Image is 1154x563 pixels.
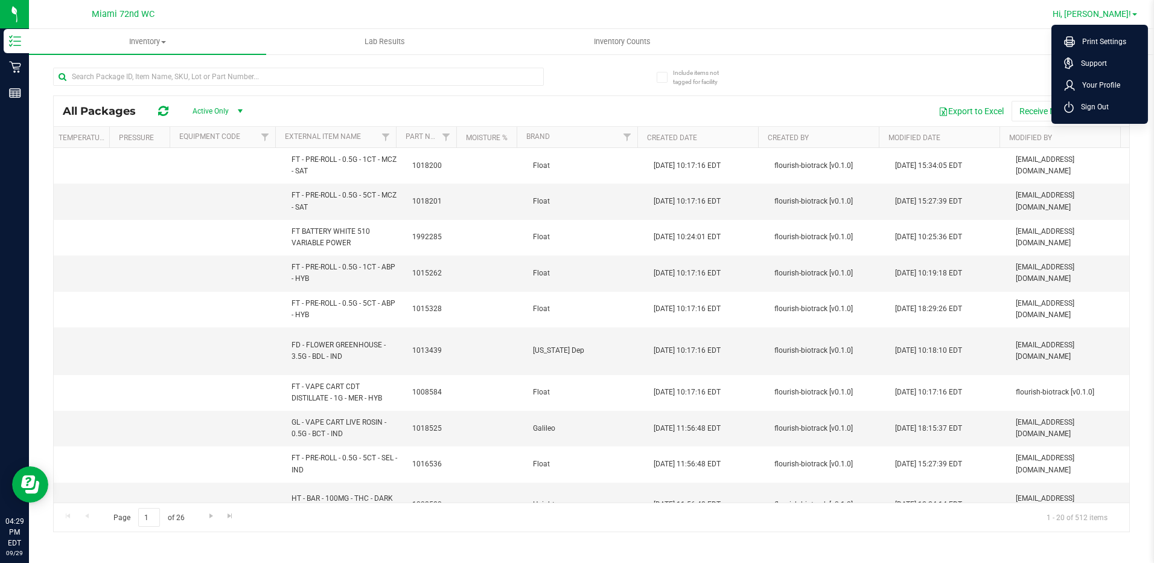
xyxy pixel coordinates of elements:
span: [DATE] 10:17:16 EDT [654,303,721,315]
a: Part Number [406,132,454,141]
span: [DATE] 11:56:48 EDT [654,423,721,434]
a: Modified By [1009,134,1052,142]
span: FT BATTERY WHITE 510 VARIABLE POWER [292,226,398,249]
span: HT - BAR - 100MG - THC - DARK CHOCOLATE BLOOD ORANGE [292,493,398,516]
a: Inventory [29,29,266,54]
span: 1018200 [412,160,458,172]
span: Lab Results [348,36,421,47]
span: [DATE] 11:56:48 EDT [654,458,721,470]
span: Print Settings [1075,36,1126,48]
span: Float [533,458,639,470]
span: [DATE] 10:17:16 EDT [895,387,962,398]
span: flourish-biotrack [v0.1.0] [1016,387,1122,398]
inline-svg: Retail [9,61,21,73]
span: Float [533,268,639,279]
a: Created Date [647,134,697,142]
span: All Packages [63,105,148,118]
span: 1018201 [412,196,458,207]
span: Support [1074,57,1107,69]
span: FT - PRE-ROLL - 0.5G - 1CT - ABP - HYB [292,262,398,285]
span: FT - PRE-ROLL - 0.5G - 5CT - MCZ - SAT [292,190,398,213]
span: GL - VAPE CART LIVE ROSIN - 0.5G - BCT - IND [292,417,398,440]
span: flourish-biotrack [v0.1.0] [774,268,881,279]
span: 1016536 [412,458,458,470]
a: Support [1064,57,1140,69]
span: flourish-biotrack [v0.1.0] [774,345,881,356]
span: flourish-biotrack [v0.1.0] [774,303,881,315]
a: Brand [526,132,550,141]
span: flourish-biotrack [v0.1.0] [774,458,881,470]
span: [DATE] 10:24:01 EDT [654,231,721,243]
a: External Item Name [285,132,361,141]
span: flourish-biotrack [v0.1.0] [774,423,881,434]
p: 04:29 PM EDT [5,516,24,549]
span: Float [533,387,639,398]
span: [DATE] 10:17:16 EDT [654,160,721,172]
span: Hi, [PERSON_NAME]! [1053,9,1131,19]
span: Sign Out [1074,101,1109,113]
span: 1013439 [412,345,458,356]
input: Search Package ID, Item Name, SKU, Lot or Part Number... [53,68,544,86]
span: FT - PRE-ROLL - 0.5G - 5CT - SEL - IND [292,452,398,475]
inline-svg: Inventory [9,35,21,47]
a: Moisture % [466,134,508,142]
iframe: Resource center [12,466,48,503]
span: 1015328 [412,303,458,315]
span: Your Profile [1075,79,1120,91]
span: 1015262 [412,268,458,279]
span: Float [533,303,639,315]
a: Filter [436,127,456,147]
span: FD - FLOWER GREENHOUSE - 3.5G - BDL - IND [292,339,398,362]
span: 1008584 [412,387,458,398]
input: 1 [138,508,160,527]
a: Pressure [119,134,154,142]
a: Filter [376,127,396,147]
a: Created By [768,134,809,142]
span: [EMAIL_ADDRESS][DOMAIN_NAME] [1016,262,1122,285]
span: [DATE] 18:29:26 EDT [895,303,962,315]
span: 1008520 [412,499,458,510]
span: [DATE] 15:34:05 EDT [895,160,962,172]
span: Heights [533,499,639,510]
span: [DATE] 10:25:36 EDT [895,231,962,243]
span: 1018525 [412,423,458,434]
a: Go to the next page [202,508,220,524]
span: [DATE] 12:24:14 EDT [895,499,962,510]
button: Receive Non-Cannabis [1012,101,1111,121]
span: [EMAIL_ADDRESS][DOMAIN_NAME] [1016,190,1122,213]
span: [DATE] 11:56:48 EDT [654,499,721,510]
span: Float [533,196,639,207]
span: [DATE] 15:27:39 EDT [895,458,962,470]
span: Inventory Counts [578,36,667,47]
span: [DATE] 18:15:37 EDT [895,423,962,434]
span: Inventory [29,36,266,47]
span: flourish-biotrack [v0.1.0] [774,387,881,398]
span: [DATE] 10:19:18 EDT [895,268,962,279]
span: Miami 72nd WC [92,9,155,19]
a: Equipment Code [179,132,240,141]
a: Temperature [59,134,108,142]
span: [DATE] 10:17:16 EDT [654,387,721,398]
li: Sign Out [1054,96,1145,118]
span: Page of 26 [103,508,194,527]
span: FT - PRE-ROLL - 0.5G - 1CT - MCZ - SAT [292,154,398,177]
span: [DATE] 15:27:39 EDT [895,196,962,207]
span: Float [533,160,639,172]
a: Filter [617,127,637,147]
span: Galileo [533,423,639,434]
p: 09/29 [5,549,24,558]
a: Inventory Counts [504,29,741,54]
span: flourish-biotrack [v0.1.0] [774,196,881,207]
span: FT - PRE-ROLL - 0.5G - 5CT - ABP - HYB [292,298,398,321]
a: Go to the last page [222,508,239,524]
a: Lab Results [266,29,503,54]
span: [US_STATE] Dep [533,345,639,356]
span: Include items not tagged for facility [673,68,733,86]
span: Float [533,231,639,243]
span: [EMAIL_ADDRESS][DOMAIN_NAME] [1016,417,1122,440]
span: [EMAIL_ADDRESS][DOMAIN_NAME] [1016,154,1122,177]
span: flourish-biotrack [v0.1.0] [774,231,881,243]
span: [DATE] 10:17:16 EDT [654,345,721,356]
span: FT - VAPE CART CDT DISTILLATE - 1G - MER - HYB [292,381,398,404]
span: 1992285 [412,231,458,243]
